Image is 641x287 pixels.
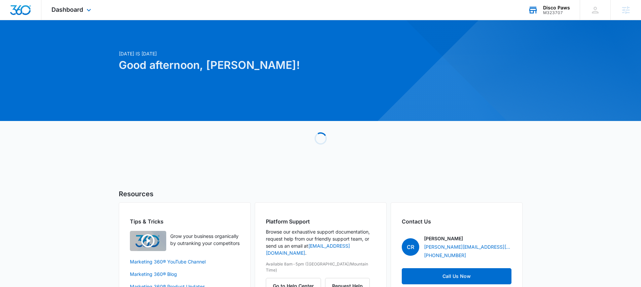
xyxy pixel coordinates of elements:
a: Marketing 360® Blog [130,271,240,278]
a: [PHONE_NUMBER] [424,252,466,259]
span: CR [402,238,419,256]
span: Dashboard [51,6,83,13]
div: account name [543,5,570,10]
h1: Good afternoon, [PERSON_NAME]! [119,57,385,73]
a: Call Us Now [402,268,511,284]
h5: Resources [119,189,523,199]
p: Grow your business organically by outranking your competitors [170,233,240,247]
h2: Contact Us [402,217,511,225]
div: account id [543,10,570,15]
p: Available 8am-5pm ([GEOGRAPHIC_DATA]/Mountain Time) [266,261,376,273]
img: Quick Overview Video [130,231,166,251]
a: [PERSON_NAME][EMAIL_ADDRESS][PERSON_NAME][DOMAIN_NAME] [424,243,511,250]
h2: Tips & Tricks [130,217,240,225]
p: Browse our exhaustive support documentation, request help from our friendly support team, or send... [266,228,376,256]
h2: Platform Support [266,217,376,225]
p: [PERSON_NAME] [424,235,463,242]
p: [DATE] is [DATE] [119,50,385,57]
a: Marketing 360® YouTube Channel [130,258,240,265]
